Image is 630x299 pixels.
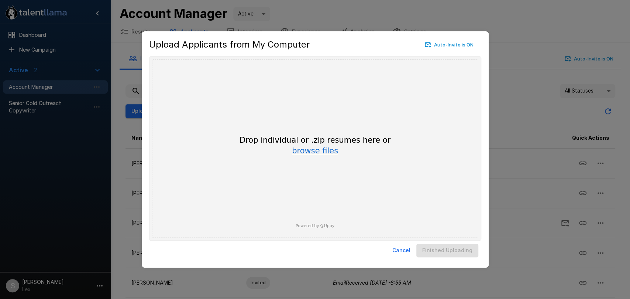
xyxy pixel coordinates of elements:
div: Uppy Dashboard [149,56,481,241]
a: Powered byUppy [296,223,334,228]
button: Cancel [389,244,413,257]
h5: Upload Applicants from My Computer [149,39,310,51]
button: browse files [292,147,338,155]
span: Uppy [324,223,335,228]
button: Auto-Invite is ON [423,39,475,51]
div: Drop individual or .zip resumes here or [227,135,404,156]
